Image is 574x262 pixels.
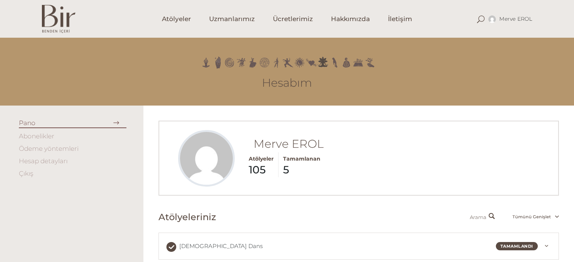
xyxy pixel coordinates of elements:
strong: 105 [249,165,274,174]
div: Merve EROL [254,139,325,177]
span: [DEMOGRAPHIC_DATA] Dans [179,242,263,251]
span: Tümünü Genişlet [508,214,556,219]
h3: Atölyeleriniz [159,211,216,222]
span: Hakkımızda [331,15,370,23]
a: Pano [19,119,35,127]
a: Çıkış [19,170,33,177]
span: Uzmanlarımız [209,15,255,23]
span: Ücretlerimiz [273,15,313,23]
span: Atölyeler [249,155,274,162]
strong: 5 [283,165,320,174]
a: Abonelikler [19,132,54,140]
a: Ödeme yöntemleri [19,145,78,152]
span: Atölyeler [162,15,191,23]
div: Tamamlandı [496,242,538,250]
span: İletişim [388,15,412,23]
a: Hesap detayları [19,157,68,165]
span: Merve EROL [499,15,532,22]
div: Arama [470,213,500,222]
a: [DEMOGRAPHIC_DATA] Dans [166,241,496,252]
span: Tamamlanan [283,155,320,162]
